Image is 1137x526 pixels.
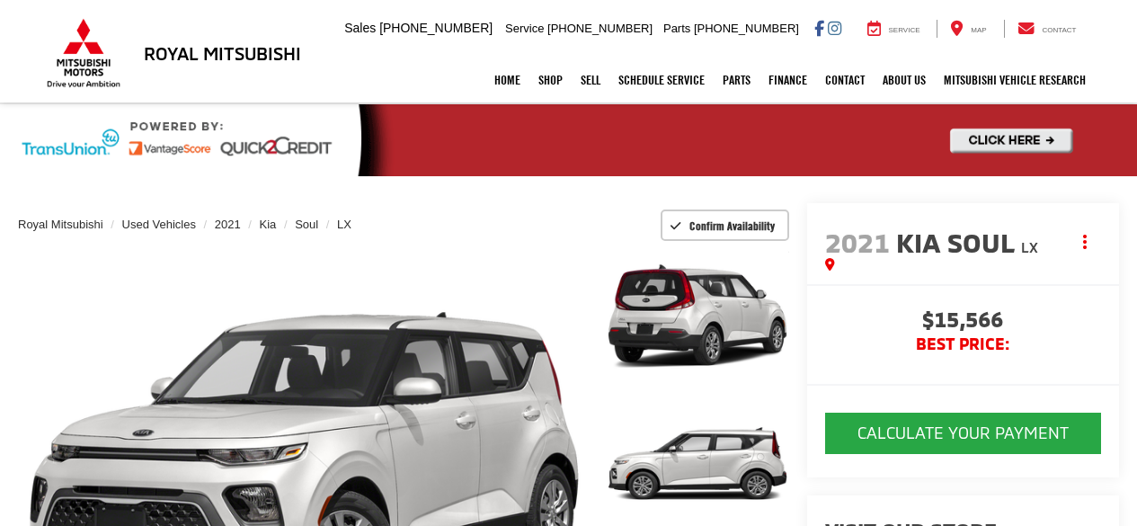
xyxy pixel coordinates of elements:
span: Contact [1042,26,1076,34]
span: [PHONE_NUMBER] [379,21,493,35]
a: Instagram: Click to visit our Instagram page [828,21,841,35]
span: Sales [344,21,376,35]
span: $15,566 [825,308,1101,335]
a: Royal Mitsubishi [18,218,103,231]
a: Contact [1004,20,1090,38]
a: Finance [759,58,816,103]
span: [PHONE_NUMBER] [547,22,653,35]
span: LX [1021,238,1038,255]
a: Map [937,20,999,38]
a: Schedule Service: Opens in a new tab [609,58,714,103]
span: Confirm Availability [689,218,775,233]
a: Service [854,20,934,38]
a: Used Vehicles [122,218,196,231]
a: LX [337,218,351,231]
a: Expand Photo 1 [606,248,789,386]
span: dropdown dots [1083,235,1087,249]
a: 2021 [215,218,241,231]
a: Soul [295,218,318,231]
span: 2021 [825,226,890,258]
span: Service [505,22,544,35]
span: Map [971,26,986,34]
a: Sell [572,58,609,103]
a: Kia [260,218,277,231]
img: Mitsubishi [43,18,124,88]
span: Service [889,26,920,34]
a: Home [485,58,529,103]
img: 2021 Kia Soul LX [604,246,791,387]
a: Contact [816,58,874,103]
button: CALCULATE YOUR PAYMENT [825,413,1101,454]
h3: Royal Mitsubishi [144,43,301,63]
a: Mitsubishi Vehicle Research [935,58,1095,103]
a: Facebook: Click to visit our Facebook page [814,21,824,35]
span: BEST PRICE: [825,335,1101,353]
a: Shop [529,58,572,103]
a: Parts: Opens in a new tab [714,58,759,103]
span: [PHONE_NUMBER] [694,22,799,35]
a: About Us [874,58,935,103]
span: Kia Soul [896,226,1021,258]
button: Actions [1070,227,1101,258]
span: Parts [663,22,690,35]
button: Confirm Availability [661,210,789,241]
